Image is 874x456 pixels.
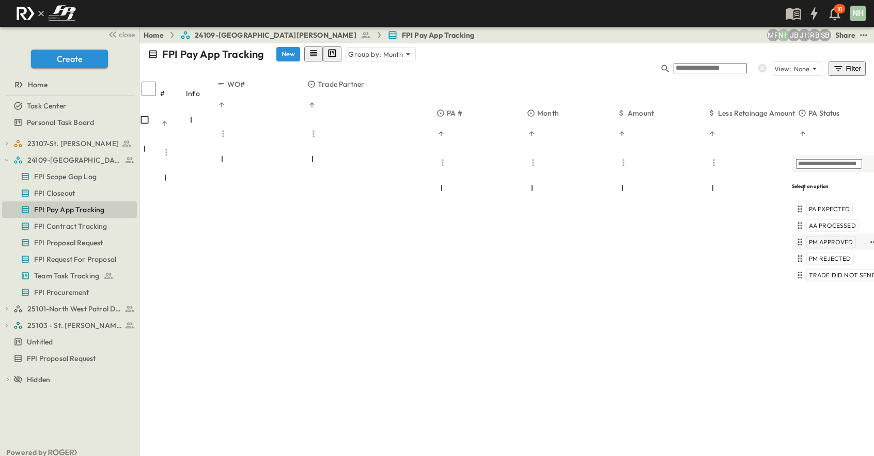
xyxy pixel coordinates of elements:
div: 25101-North West Patrol Divisiontest [2,301,137,317]
span: FPI Contract Tracking [34,221,107,231]
span: Untitled [27,337,53,347]
span: 25101-North West Patrol Division [27,304,122,314]
a: 24109-[GEOGRAPHIC_DATA][PERSON_NAME] [180,30,371,40]
button: New [276,47,300,61]
div: Jeremiah Bailey (jbailey@fpibuilders.com) [788,29,800,41]
button: kanban view [323,46,341,61]
a: FPI Proposal Request [2,351,135,366]
p: Group by: [348,49,381,59]
a: 24109-St. Teresa of Calcutta Parish Hall [13,153,135,167]
div: FPI Proposal Requesttest [2,234,137,251]
span: Personal Task Board [27,117,94,128]
a: FPI Scope Gap Log [2,169,135,184]
p: WO# [227,79,245,89]
span: Hidden [27,374,50,385]
div: # [160,79,186,108]
button: Sort [617,129,627,138]
div: Personal Task Boardtest [2,114,137,131]
button: test [857,29,870,41]
div: Info [186,79,217,108]
button: NH [849,5,867,22]
div: FPI Pay App Trackingtest [2,201,137,218]
span: close [119,29,135,40]
div: Regina Barnett (rbarnett@fpibuilders.com) [808,29,821,41]
button: Menu [527,156,539,169]
a: FPI Pay App Tracking [2,202,135,217]
div: FPI Closeouttest [2,185,137,201]
span: FPI Pay App Tracking [402,30,474,40]
span: AA PROCESSED [809,222,856,230]
div: FPI Contract Trackingtest [2,218,137,234]
div: Untitledtest [2,334,137,350]
p: 18 [837,5,842,13]
button: Sort [307,100,317,109]
span: FPI Procurement [34,287,89,297]
a: FPI Procurement [2,285,135,300]
p: PA Status [808,108,840,118]
button: Sort [436,129,446,138]
span: FPI Proposal Request [34,238,103,248]
p: Amount [628,108,654,118]
a: Personal Task Board [2,115,135,130]
input: Select all rows [142,82,156,96]
button: Menu [617,156,630,169]
button: Menu [307,128,320,140]
div: 25103 - St. [PERSON_NAME] Phase 2test [2,317,137,334]
img: c8d7d1ed905e502e8f77bf7063faec64e13b34fdb1f2bdd94b0e311fc34f8000.png [12,3,80,24]
p: Less Retainage Amount [718,108,795,118]
div: FPI Proposal Requesttest [2,350,137,367]
div: FPI Procurementtest [2,284,137,301]
span: FPI Closeout [34,188,75,198]
div: Share [835,30,855,40]
button: Menu [217,128,229,140]
button: Sort [217,100,226,109]
a: Home [2,77,135,92]
a: FPI Pay App Tracking [387,30,474,40]
a: FPI Proposal Request [2,235,135,250]
p: FPI Pay App Tracking [162,47,264,61]
span: FPI Scope Gap Log [34,171,97,182]
p: View: [774,64,792,74]
span: Home [28,80,48,90]
a: 23107-St. [PERSON_NAME] [13,136,135,151]
p: Month [537,108,559,118]
a: Team Task Tracking [2,269,135,283]
button: Menu [436,156,449,169]
div: NH [850,6,866,21]
button: Filter [829,61,866,76]
nav: breadcrumbs [144,30,480,40]
a: FPI Request For Proposal [2,252,135,266]
div: Sterling Barnett (sterling@fpibuilders.com) [819,29,831,41]
button: Create [31,50,108,68]
div: PM APPROVED [794,236,868,248]
span: FPI Proposal Request [27,353,96,364]
button: Sort [527,129,536,138]
div: Jose Hurtado (jhurtado@fpibuilders.com) [798,29,810,41]
button: Menu [708,156,720,169]
button: Sort [798,129,807,138]
span: Team Task Tracking [34,271,99,281]
a: FPI Closeout [2,186,135,200]
span: 23107-St. [PERSON_NAME] [27,138,119,149]
div: table view [304,46,341,61]
a: 25103 - St. [PERSON_NAME] Phase 2 [13,318,135,333]
span: Task Center [27,101,66,111]
div: Filter [833,63,862,74]
a: Untitled [2,335,135,349]
span: PM REJECTED [809,255,851,263]
p: Month [383,49,403,59]
div: Monica Pruteanu (mpruteanu@fpibuilders.com) [767,29,779,41]
button: Sort [708,129,717,138]
div: FPI Request For Proposaltest [2,251,137,268]
button: close [104,27,137,41]
button: row view [304,46,323,61]
p: Trade Partner [318,79,364,89]
button: Menu [160,146,173,159]
div: Nila Hutcheson (nhutcheson@fpibuilders.com) [777,29,790,41]
div: FPI Scope Gap Logtest [2,168,137,185]
span: PM APPROVED [809,238,853,246]
p: None [794,64,810,74]
div: Team Task Trackingtest [2,268,137,284]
